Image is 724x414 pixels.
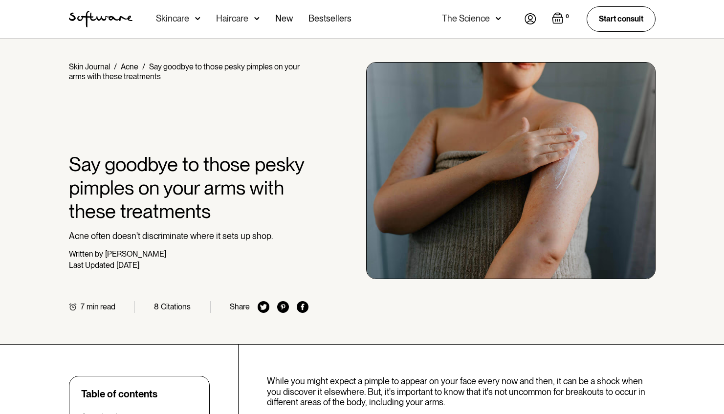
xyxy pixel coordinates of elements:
div: Haircare [216,14,248,23]
div: Skincare [156,14,189,23]
a: Start consult [587,6,656,31]
h1: Say goodbye to those pesky pimples on your arms with these treatments [69,153,309,223]
img: arrow down [254,14,260,23]
div: Citations [161,302,191,311]
div: Table of contents [81,388,157,400]
div: [PERSON_NAME] [105,249,166,259]
p: Acne often doesn't discriminate where it sets up shop. [69,231,309,241]
div: [DATE] [116,261,139,270]
div: min read [87,302,115,311]
a: home [69,11,132,27]
img: facebook icon [297,301,308,313]
div: The Science [442,14,490,23]
div: 0 [564,12,571,21]
div: Last Updated [69,261,114,270]
img: twitter icon [258,301,269,313]
div: / [142,62,145,71]
p: While you might expect a pimple to appear on your face every now and then, it can be a shock when... [267,376,656,408]
img: pinterest icon [277,301,289,313]
div: 8 [154,302,159,311]
div: 7 [81,302,85,311]
a: Skin Journal [69,62,110,71]
div: Share [230,302,250,311]
img: arrow down [496,14,501,23]
div: / [114,62,117,71]
img: Software Logo [69,11,132,27]
div: Say goodbye to those pesky pimples on your arms with these treatments [69,62,300,81]
img: arrow down [195,14,200,23]
a: Acne [121,62,138,71]
div: Written by [69,249,103,259]
a: Open empty cart [552,12,571,26]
